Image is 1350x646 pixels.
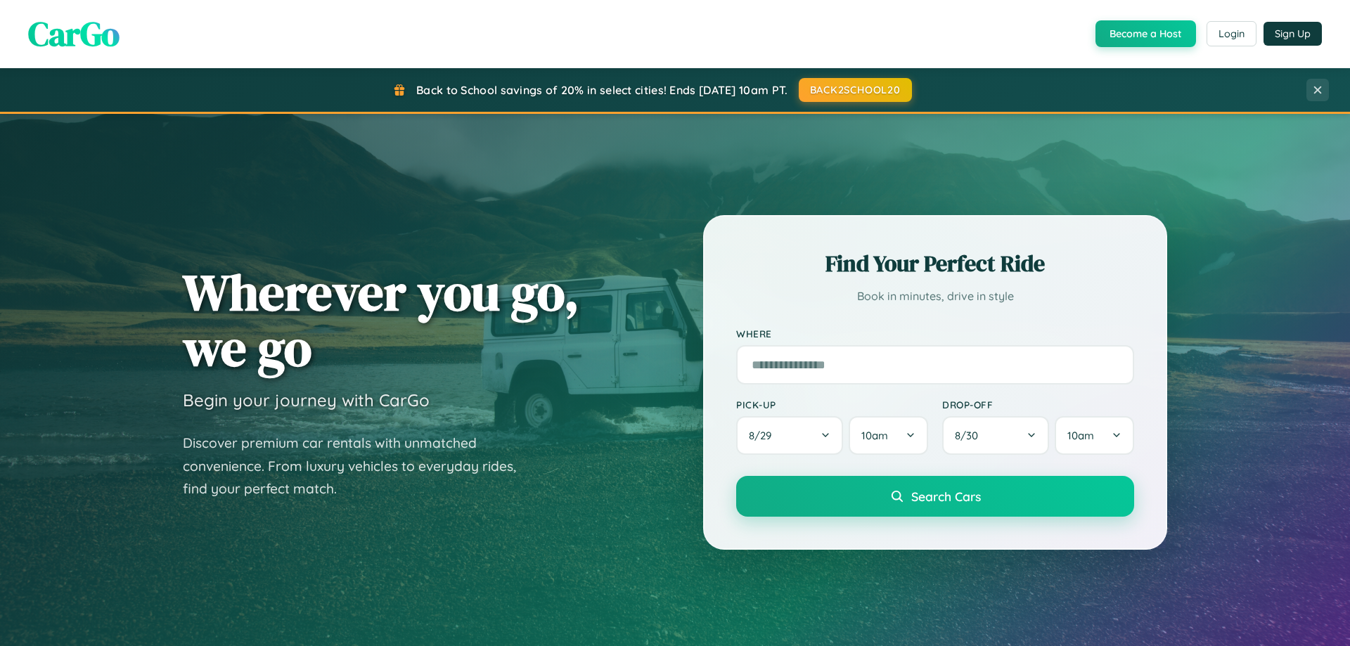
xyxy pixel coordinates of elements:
label: Where [736,328,1134,340]
span: 8 / 29 [749,429,778,442]
span: 10am [1067,429,1094,442]
button: Sign Up [1264,22,1322,46]
button: Become a Host [1095,20,1196,47]
span: Search Cars [911,489,981,504]
button: BACK2SCHOOL20 [799,78,912,102]
button: Search Cars [736,476,1134,517]
span: 10am [861,429,888,442]
button: 8/30 [942,416,1049,455]
span: CarGo [28,11,120,57]
p: Discover premium car rentals with unmatched convenience. From luxury vehicles to everyday rides, ... [183,432,534,500]
button: 10am [1055,416,1134,455]
label: Drop-off [942,399,1134,411]
h2: Find Your Perfect Ride [736,248,1134,279]
p: Book in minutes, drive in style [736,286,1134,306]
button: 8/29 [736,416,843,455]
span: Back to School savings of 20% in select cities! Ends [DATE] 10am PT. [416,83,787,97]
button: Login [1207,21,1256,46]
span: 8 / 30 [955,429,985,442]
h3: Begin your journey with CarGo [183,389,430,411]
label: Pick-up [736,399,928,411]
button: 10am [849,416,928,455]
h1: Wherever you go, we go [183,264,579,375]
